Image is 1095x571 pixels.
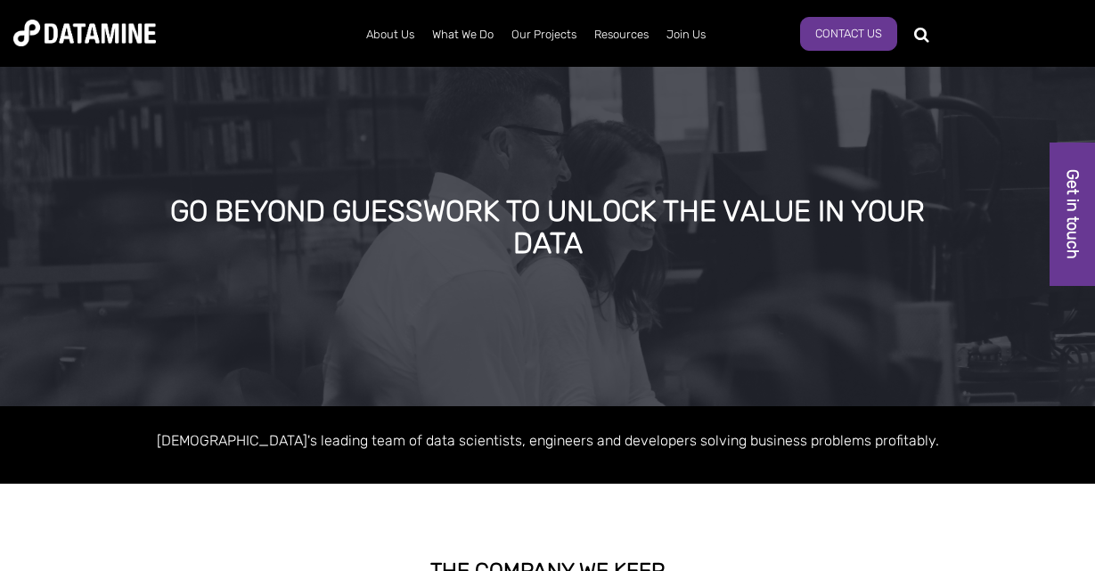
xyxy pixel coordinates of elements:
[40,428,1056,453] p: [DEMOGRAPHIC_DATA]'s leading team of data scientists, engineers and developers solving business p...
[503,12,585,58] a: Our Projects
[423,12,503,58] a: What We Do
[357,12,423,58] a: About Us
[800,17,897,51] a: Contact Us
[13,20,156,46] img: Datamine
[133,196,963,259] div: GO BEYOND GUESSWORK TO UNLOCK THE VALUE IN YOUR DATA
[658,12,715,58] a: Join Us
[1050,143,1095,286] a: Get in touch
[585,12,658,58] a: Resources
